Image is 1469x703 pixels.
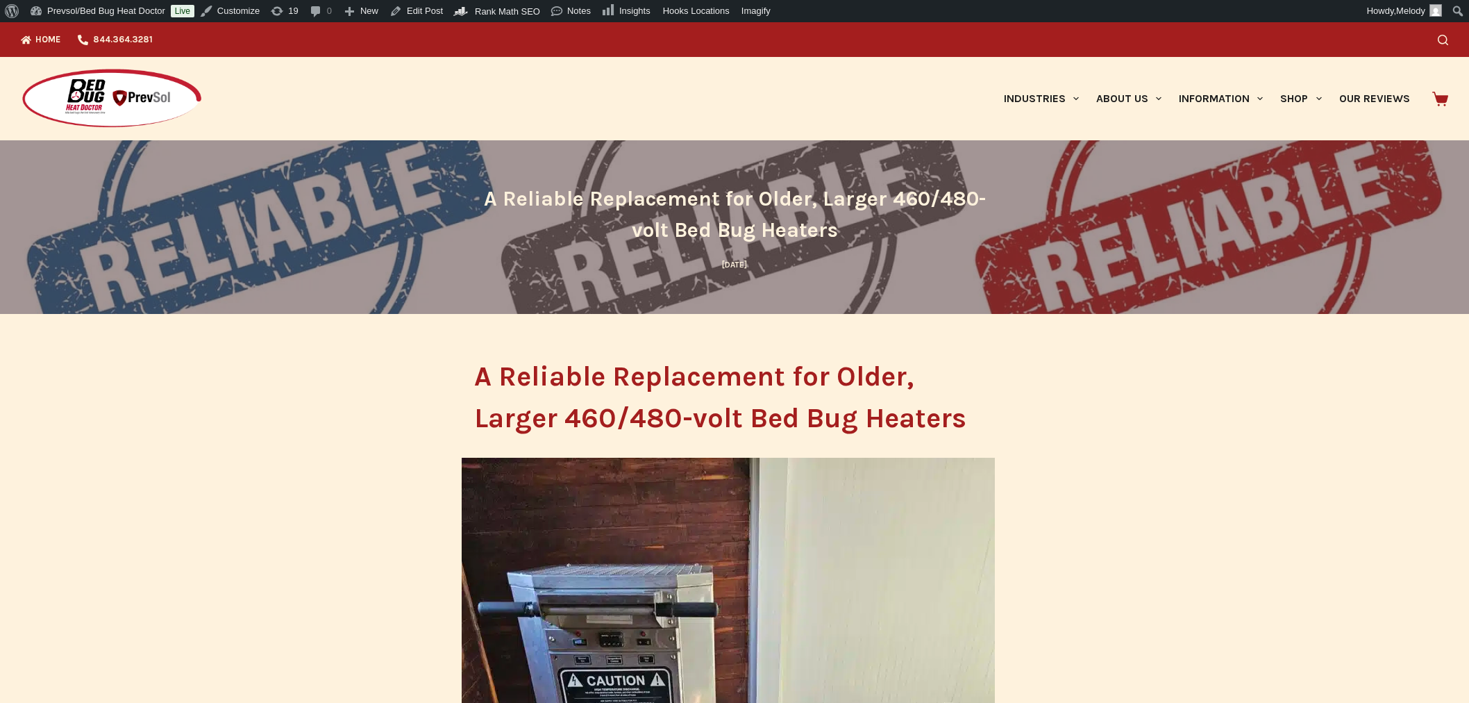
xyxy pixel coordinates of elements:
h1: A Reliable Replacement for Older, Larger 460/480-volt Bed Bug Heaters [474,183,995,246]
h1: A Reliable Replacement for Older, Larger 460/480-volt Bed Bug Heaters [474,356,995,439]
nav: Primary [995,57,1418,140]
a: Shop [1272,57,1330,140]
a: Live [171,5,194,17]
img: Prevsol/Bed Bug Heat Doctor [21,68,203,130]
a: Information [1170,57,1272,140]
a: Our Reviews [1330,57,1418,140]
a: 844.364.3281 [69,22,161,57]
span: Rank Math SEO [475,6,540,17]
a: Home [21,22,69,57]
nav: Top Menu [21,22,161,57]
time: [DATE] [722,260,747,270]
span: Melody [1396,6,1425,16]
a: Industries [995,57,1087,140]
button: Search [1438,35,1448,45]
a: About Us [1087,57,1170,140]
